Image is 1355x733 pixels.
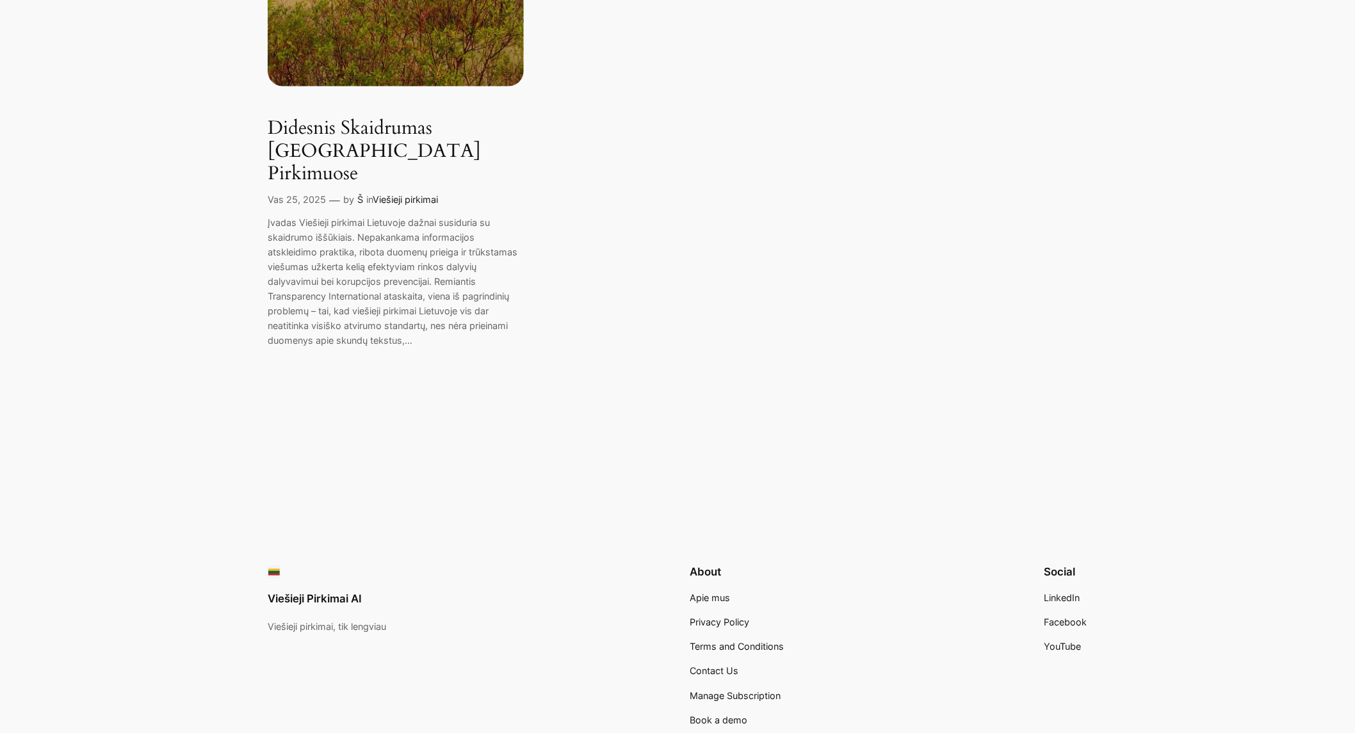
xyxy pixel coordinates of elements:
span: Manage Subscription [690,691,781,702]
a: LinkedIn [1044,592,1080,606]
span: YouTube [1044,641,1082,652]
h2: About [690,566,784,579]
span: Facebook [1044,617,1087,628]
a: Š [357,194,363,205]
h2: Social [1044,566,1087,579]
nav: Footer navigation 3 [1044,592,1087,655]
p: Viešieji pirkimai, tik lengviau [268,620,386,634]
span: Book a demo [690,715,747,726]
a: Apie mus [690,592,730,606]
span: Contact Us [690,666,738,677]
a: Vas 25, 2025 [268,194,326,205]
span: Terms and Conditions [690,641,784,652]
a: Viešieji Pirkimai AI [268,593,362,606]
a: Contact Us [690,665,738,679]
p: by [343,193,354,207]
a: Book a demo [690,714,747,728]
a: YouTube [1044,640,1082,654]
a: Manage Subscription [690,689,781,704]
p: — [329,192,340,209]
a: Viešieji pirkimai [373,194,438,205]
a: Privacy Policy [690,616,749,630]
span: LinkedIn [1044,593,1080,604]
nav: Footer navigation 4 [690,592,784,729]
img: Viešieji pirkimai logo [268,566,280,579]
span: Privacy Policy [690,617,749,628]
span: in [366,194,373,205]
a: Didesnis Skaidrumas [GEOGRAPHIC_DATA] Pirkimuose [268,117,524,186]
a: Terms and Conditions [690,640,784,654]
p: Įvadas Viešieji pirkimai Lietuvoje dažnai susiduria su skaidrumo iššūkiais. Nepakankama informaci... [268,215,524,348]
span: Apie mus [690,593,730,604]
a: Facebook [1044,616,1087,630]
